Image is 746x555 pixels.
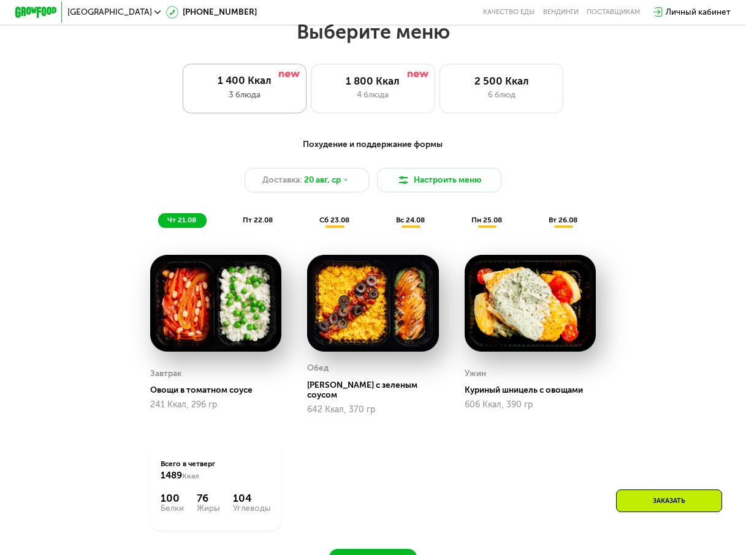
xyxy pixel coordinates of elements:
div: Заказать [616,489,722,512]
div: 642 Ккал, 370 гр [307,405,438,415]
span: пн 25.08 [471,216,502,224]
a: Качество еды [483,8,535,17]
div: [PERSON_NAME] с зеленым соусом [307,380,447,401]
div: Жиры [197,504,220,513]
div: Ужин [465,366,486,381]
button: Настроить меню [377,168,501,193]
div: 104 [233,492,271,504]
span: пт 22.08 [243,216,273,224]
div: 1 400 Ккал [193,74,297,86]
div: 100 [161,492,184,504]
div: поставщикам [587,8,640,17]
div: 606 Ккал, 390 гр [465,400,596,410]
div: Похудение и поддержание формы [66,138,680,151]
div: 76 [197,492,220,504]
a: Вендинги [543,8,579,17]
div: Овощи в томатном соусе [150,385,290,396]
div: Белки [161,504,184,513]
div: 4 блюда [322,89,424,101]
span: [GEOGRAPHIC_DATA] [67,8,152,17]
span: вс 24.08 [396,216,425,224]
div: Углеводы [233,504,271,513]
span: Ккал [182,472,199,480]
h2: Выберите меню [33,20,713,44]
span: сб 23.08 [319,216,349,224]
span: чт 21.08 [167,216,196,224]
div: 2 500 Ккал [451,75,553,87]
span: 1489 [161,470,182,481]
div: 3 блюда [193,89,297,101]
div: Обед [307,360,329,376]
span: вт 26.08 [549,216,577,224]
div: 241 Ккал, 296 гр [150,400,281,410]
a: [PHONE_NUMBER] [166,6,257,18]
div: 1 800 Ккал [322,75,424,87]
div: Всего в четверг [161,459,271,481]
div: 6 блюд [451,89,553,101]
div: Личный кабинет [666,6,731,18]
div: Завтрак [150,366,181,381]
span: Доставка: [262,174,302,186]
span: 20 авг, ср [304,174,341,186]
div: Куриный шницель с овощами [465,385,604,396]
